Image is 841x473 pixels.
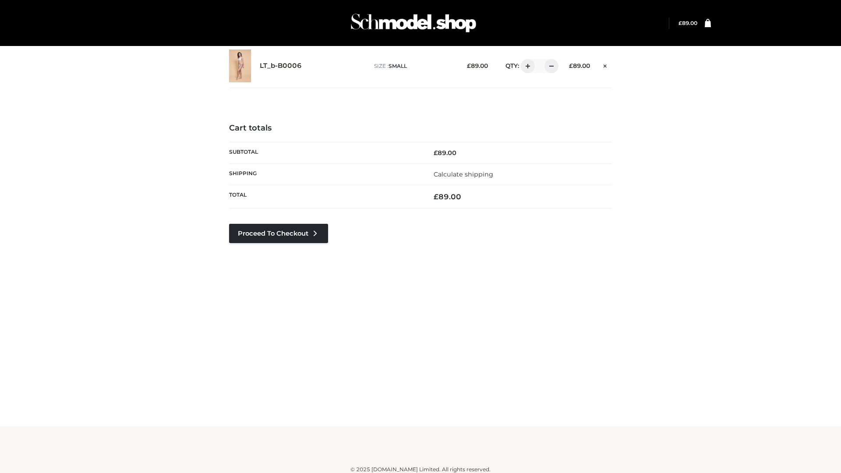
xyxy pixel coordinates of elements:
th: Total [229,185,420,208]
span: £ [467,62,471,69]
th: Subtotal [229,142,420,163]
bdi: 89.00 [434,192,461,201]
a: £89.00 [678,20,697,26]
div: QTY: [497,59,555,73]
bdi: 89.00 [434,149,456,157]
a: Proceed to Checkout [229,224,328,243]
span: £ [434,192,438,201]
p: size : [374,62,453,70]
bdi: 89.00 [467,62,488,69]
bdi: 89.00 [569,62,590,69]
span: £ [569,62,573,69]
img: Schmodel Admin 964 [348,6,479,40]
span: SMALL [389,63,407,69]
th: Shipping [229,163,420,185]
span: £ [434,149,438,157]
h4: Cart totals [229,124,612,133]
a: Remove this item [599,59,612,71]
bdi: 89.00 [678,20,697,26]
a: Calculate shipping [434,170,493,178]
span: £ [678,20,682,26]
a: LT_b-B0006 [260,62,302,70]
